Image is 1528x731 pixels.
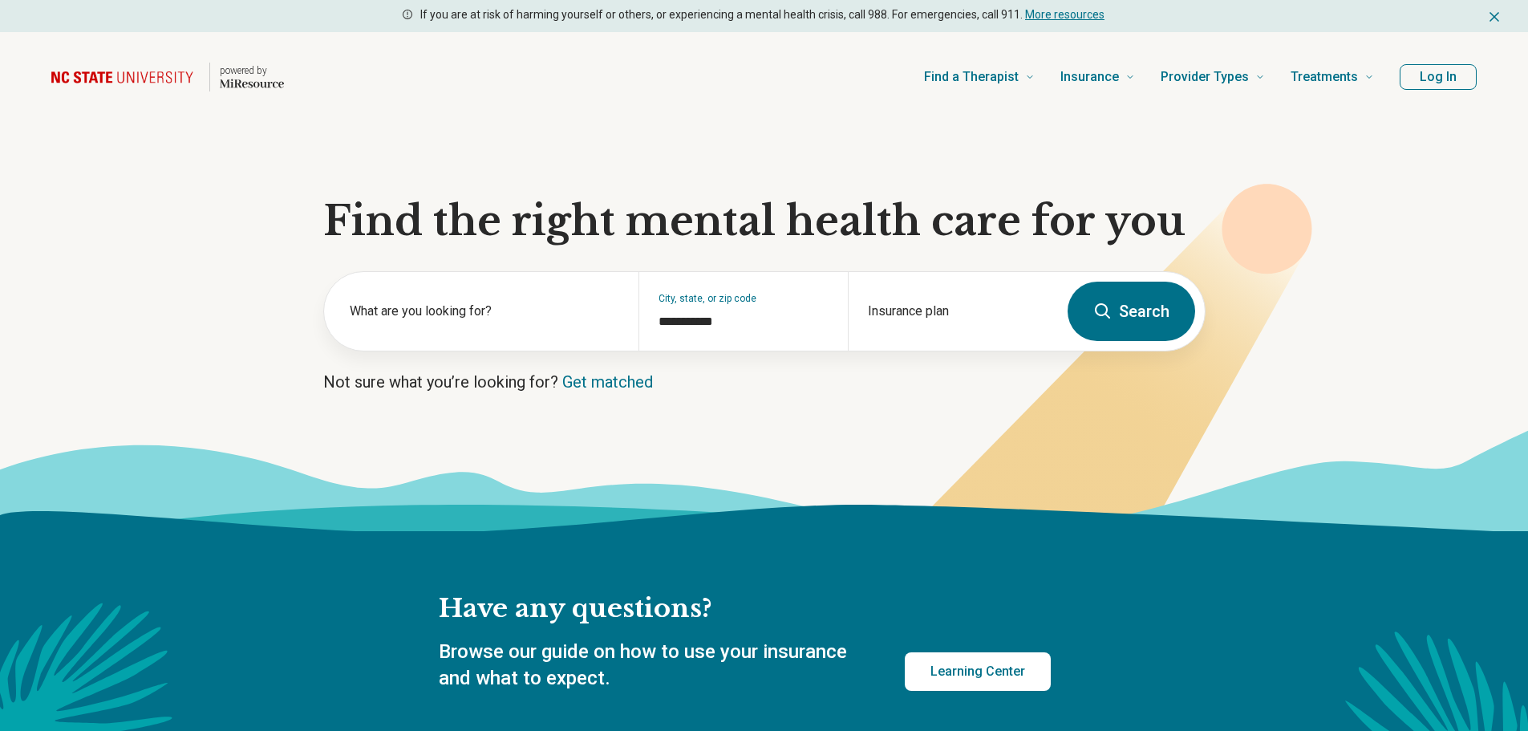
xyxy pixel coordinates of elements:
label: What are you looking for? [350,302,619,321]
a: Find a Therapist [924,45,1035,109]
a: Get matched [562,372,653,392]
a: Provider Types [1161,45,1265,109]
span: Find a Therapist [924,66,1019,88]
p: Not sure what you’re looking for? [323,371,1206,393]
p: If you are at risk of harming yourself or others, or experiencing a mental health crisis, call 98... [420,6,1104,23]
a: Learning Center [905,652,1051,691]
a: Treatments [1291,45,1374,109]
button: Log In [1400,64,1477,90]
p: Browse our guide on how to use your insurance and what to expect. [439,639,866,692]
p: powered by [220,64,284,77]
button: Search [1068,282,1195,341]
span: Insurance [1060,66,1119,88]
span: Treatments [1291,66,1358,88]
a: More resources [1025,8,1104,21]
a: Home page [51,51,284,103]
h2: Have any questions? [439,592,1051,626]
a: Insurance [1060,45,1135,109]
h1: Find the right mental health care for you [323,197,1206,246]
button: Dismiss [1486,6,1502,26]
span: Provider Types [1161,66,1249,88]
